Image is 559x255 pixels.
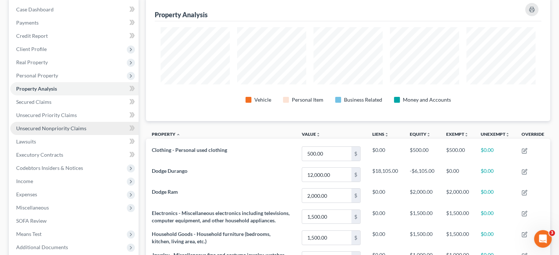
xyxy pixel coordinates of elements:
[152,168,187,174] span: Dodge Durango
[16,33,48,39] span: Credit Report
[16,165,83,171] span: Codebtors Insiders & Notices
[440,206,475,227] td: $1,500.00
[344,96,382,103] div: Business Related
[351,168,360,182] div: $
[16,244,68,250] span: Additional Documents
[302,189,351,203] input: 0.00
[481,131,510,137] a: Unexemptunfold_more
[155,10,208,19] div: Property Analysis
[302,168,351,182] input: 0.00
[475,164,516,185] td: $0.00
[16,152,63,158] span: Executory Contracts
[152,147,227,153] span: Clothing - Personal used clothing
[302,210,351,224] input: 0.00
[366,143,404,164] td: $0.00
[302,147,351,161] input: 0.00
[384,132,389,137] i: unfold_more
[10,82,139,95] a: Property Analysis
[10,148,139,161] a: Executory Contracts
[351,210,360,224] div: $
[404,185,440,206] td: $2,000.00
[10,95,139,109] a: Secured Claims
[475,185,516,206] td: $0.00
[152,231,270,244] span: Household Goods - Household furniture (bedrooms, kitchen, living area, etc.)
[366,185,404,206] td: $0.00
[302,131,320,137] a: Valueunfold_more
[16,138,36,145] span: Lawsuits
[302,231,351,245] input: 0.00
[446,131,469,137] a: Exemptunfold_more
[176,132,180,137] i: expand_less
[516,127,550,143] th: Override
[152,189,178,195] span: Dodge Ram
[16,99,51,105] span: Secured Claims
[16,72,58,79] span: Personal Property
[366,164,404,185] td: $18,105.00
[16,125,86,131] span: Unsecured Nonpriority Claims
[404,227,440,248] td: $1,500.00
[366,227,404,248] td: $0.00
[351,189,360,203] div: $
[16,231,42,237] span: Means Test
[440,143,475,164] td: $500.00
[410,131,431,137] a: Equityunfold_more
[16,85,57,92] span: Property Analysis
[152,210,290,223] span: Electronics - Miscellaneous electronics including televisions, computer equipment, and other hous...
[292,96,323,103] div: Personal Item
[440,164,475,185] td: $0.00
[16,218,47,224] span: SOFA Review
[366,206,404,227] td: $0.00
[505,132,510,137] i: unfold_more
[426,132,431,137] i: unfold_more
[351,231,360,245] div: $
[316,132,320,137] i: unfold_more
[16,19,39,26] span: Payments
[475,227,516,248] td: $0.00
[351,147,360,161] div: $
[16,178,33,184] span: Income
[10,29,139,43] a: Credit Report
[475,143,516,164] td: $0.00
[372,131,389,137] a: Liensunfold_more
[404,164,440,185] td: -$6,105.00
[16,46,47,52] span: Client Profile
[440,185,475,206] td: $2,000.00
[16,59,48,65] span: Real Property
[440,227,475,248] td: $1,500.00
[475,206,516,227] td: $0.00
[549,230,555,236] span: 3
[403,96,451,103] div: Money and Accounts
[404,206,440,227] td: $1,500.00
[404,143,440,164] td: $500.00
[10,122,139,135] a: Unsecured Nonpriority Claims
[534,230,552,248] iframe: Intercom live chat
[464,132,469,137] i: unfold_more
[16,112,77,118] span: Unsecured Priority Claims
[10,3,139,16] a: Case Dashboard
[16,6,54,12] span: Case Dashboard
[10,214,139,227] a: SOFA Review
[16,204,49,211] span: Miscellaneous
[10,135,139,148] a: Lawsuits
[16,191,37,197] span: Expenses
[152,131,180,137] a: Property expand_less
[254,96,271,103] div: Vehicle
[10,109,139,122] a: Unsecured Priority Claims
[10,16,139,29] a: Payments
